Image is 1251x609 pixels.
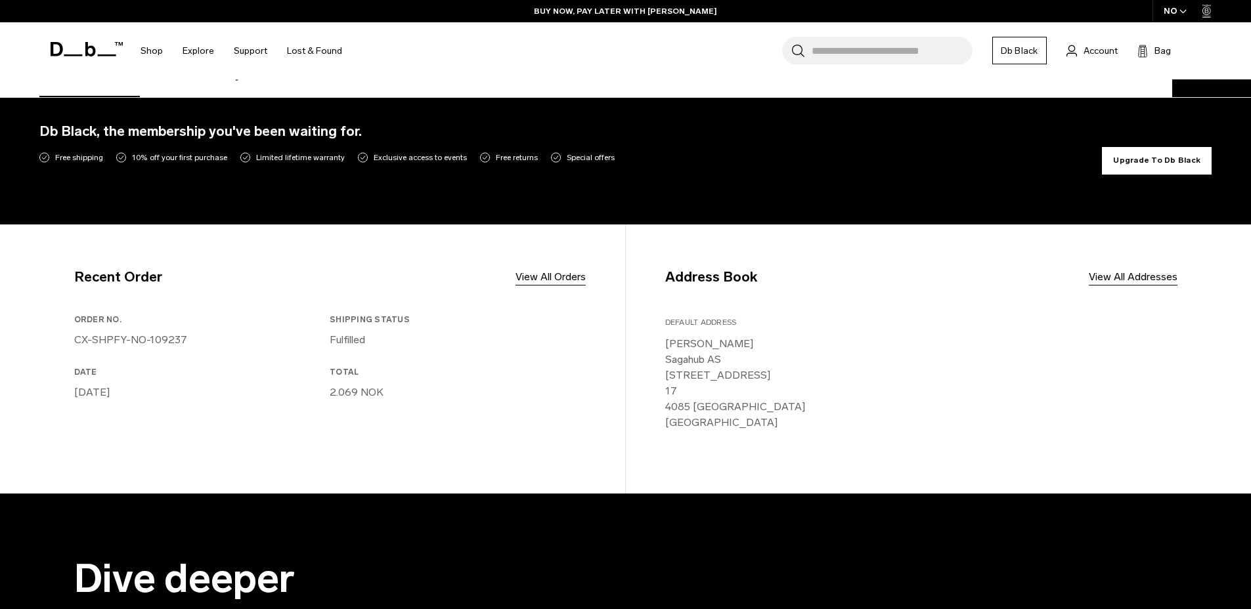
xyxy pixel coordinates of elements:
span: Free returns [496,152,538,163]
a: CX-SHPFY-NO-109237 [74,333,187,346]
span: Special offers [567,152,615,163]
p: [PERSON_NAME] Sagahub AS [STREET_ADDRESS] 17 4085 [GEOGRAPHIC_DATA] [GEOGRAPHIC_DATA] [665,336,1177,430]
span: 10% off your first purchase [132,152,227,163]
h3: Shipping Status [330,314,581,325]
h4: Recent Order [74,266,162,287]
div: Dive deeper [74,556,665,600]
p: [DATE] [74,385,325,400]
button: Bag [1137,43,1171,58]
button: Upgrade To Db Black [1102,147,1212,175]
a: Shop [141,28,163,74]
a: Lost & Found [287,28,342,74]
span: Exclusive access to events [374,152,467,163]
nav: Main Navigation [131,22,352,79]
a: Db Black [992,37,1047,64]
p: Fulfilled [330,332,581,348]
h3: Total [330,366,581,378]
span: Free shipping [55,152,103,163]
a: View All Addresses [1089,269,1177,285]
h3: Date [74,366,325,378]
h3: Order No. [74,314,325,325]
p: 2.069 NOK [330,385,581,400]
a: BUY NOW, PAY LATER WITH [PERSON_NAME] [534,5,717,17]
h4: Db Black, the membership you've been waiting for. [39,121,1102,142]
a: Explore [183,28,214,74]
a: View All Orders [516,269,586,285]
h4: Address Book [665,266,757,287]
a: Support [234,28,267,74]
span: Bag [1154,44,1171,58]
span: Account [1084,44,1118,58]
span: Default Address [665,318,737,327]
a: Account [1066,43,1118,58]
span: Limited lifetime warranty [256,152,345,163]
